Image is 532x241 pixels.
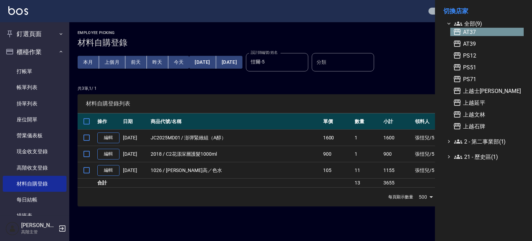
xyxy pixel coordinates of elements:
[454,137,521,146] span: 2 - 第二事業部(1)
[454,19,521,28] span: 全部(9)
[453,110,521,119] span: 上越文林
[453,87,521,95] span: 上越士[PERSON_NAME]
[443,3,524,19] li: 切換店家
[453,51,521,60] span: PS12
[453,63,521,71] span: PS51
[453,122,521,130] span: 上越石牌
[454,153,521,161] span: 21 - 歷史區(1)
[453,28,521,36] span: AT37
[453,75,521,83] span: PS71
[453,98,521,107] span: 上越延平
[453,40,521,48] span: AT39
